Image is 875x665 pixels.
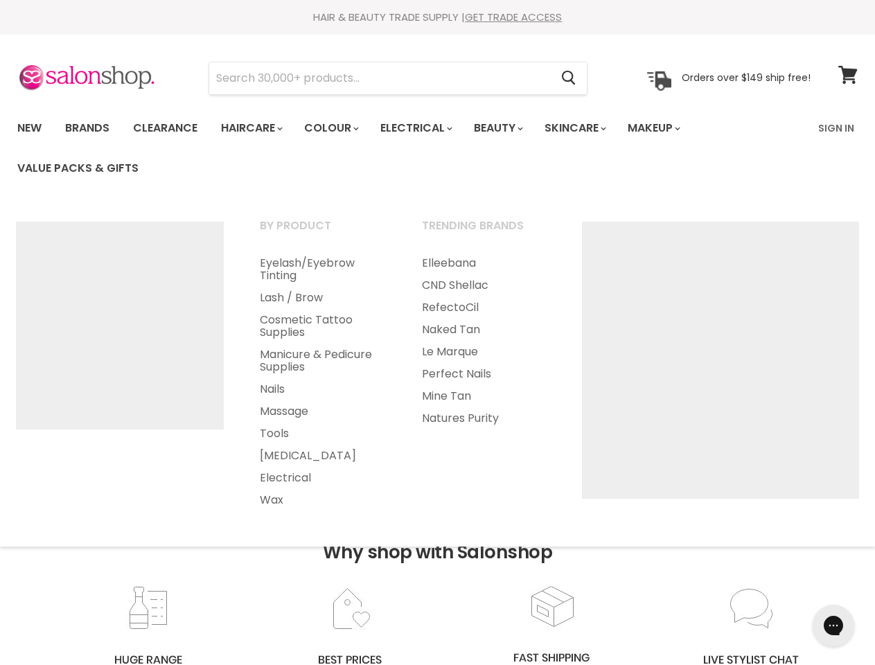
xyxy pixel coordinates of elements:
a: Beauty [463,114,531,143]
a: Lash / Brow [242,287,402,309]
a: Tools [242,423,402,445]
a: Clearance [123,114,208,143]
ul: Main menu [7,108,810,188]
a: Electrical [242,467,402,489]
a: Le Marque [405,341,564,363]
a: Eyelash/Eyebrow Tinting [242,252,402,287]
form: Product [209,62,587,95]
a: CND Shellac [405,274,564,296]
a: Massage [242,400,402,423]
a: [MEDICAL_DATA] [242,445,402,467]
a: Wax [242,489,402,511]
a: Skincare [534,114,615,143]
a: Perfect Nails [405,363,564,385]
a: Elleebana [405,252,564,274]
a: Manicure & Pedicure Supplies [242,344,402,378]
a: Electrical [370,114,461,143]
a: Mine Tan [405,385,564,407]
a: New [7,114,52,143]
a: GET TRADE ACCESS [465,10,562,24]
p: Orders over $149 ship free! [682,71,811,84]
ul: Main menu [242,252,402,511]
a: Trending Brands [405,215,564,249]
a: Naked Tan [405,319,564,341]
a: Colour [294,114,367,143]
a: Natures Purity [405,407,564,429]
a: By Product [242,215,402,249]
a: RefectoCil [405,296,564,319]
button: Search [550,62,587,94]
a: Haircare [211,114,291,143]
iframe: Gorgias live chat messenger [806,600,861,651]
a: Makeup [617,114,689,143]
a: Nails [242,378,402,400]
ul: Main menu [405,252,564,429]
a: Value Packs & Gifts [7,154,149,183]
a: Cosmetic Tattoo Supplies [242,309,402,344]
a: Brands [55,114,120,143]
input: Search [209,62,550,94]
a: Sign In [810,114,863,143]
